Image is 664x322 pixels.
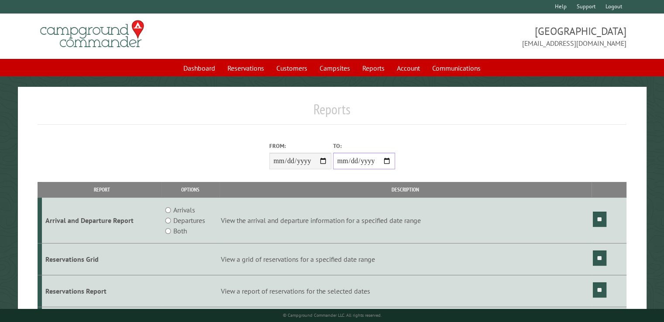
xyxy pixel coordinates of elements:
label: Both [173,226,187,236]
img: Campground Commander [38,17,147,51]
label: To: [333,142,395,150]
th: Options [162,182,220,197]
a: Customers [271,60,313,76]
td: Arrival and Departure Report [42,198,162,243]
td: View a report of reservations for the selected dates [220,275,592,307]
td: Reservations Report [42,275,162,307]
a: Account [392,60,425,76]
label: From: [269,142,331,150]
td: View the arrival and departure information for a specified date range [220,198,592,243]
a: Reservations [222,60,269,76]
a: Campsites [314,60,355,76]
label: Arrivals [173,205,195,215]
span: [GEOGRAPHIC_DATA] [EMAIL_ADDRESS][DOMAIN_NAME] [332,24,626,48]
td: Reservations Grid [42,243,162,275]
label: Departures [173,215,205,226]
th: Description [220,182,592,197]
a: Communications [427,60,486,76]
a: Reports [357,60,390,76]
a: Dashboard [178,60,220,76]
td: View a grid of reservations for a specified date range [220,243,592,275]
small: © Campground Commander LLC. All rights reserved. [283,312,382,318]
h1: Reports [38,101,626,125]
th: Report [42,182,162,197]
